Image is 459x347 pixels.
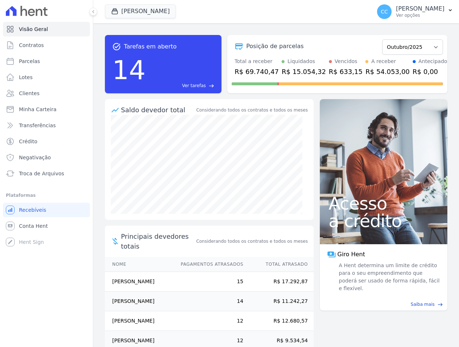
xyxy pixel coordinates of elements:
div: Vencidos [335,58,357,65]
td: [PERSON_NAME] [105,311,174,331]
div: Considerando todos os contratos e todos os meses [196,107,308,113]
div: R$ 633,15 [329,67,363,77]
button: CC [PERSON_NAME] Ver opções [371,1,459,22]
span: Troca de Arquivos [19,170,64,177]
span: a crédito [329,212,439,230]
td: 12 [174,311,244,331]
span: east [209,83,214,89]
a: Ver tarefas east [149,82,214,89]
span: Considerando todos os contratos e todos os meses [196,238,308,245]
span: Crédito [19,138,38,145]
td: R$ 17.292,87 [244,272,314,292]
a: Recebíveis [3,203,90,217]
p: Ver opções [396,12,444,18]
span: Ver tarefas [182,82,206,89]
span: Giro Hent [337,250,365,259]
span: Recebíveis [19,206,46,214]
button: [PERSON_NAME] [105,4,176,18]
td: R$ 11.242,27 [244,292,314,311]
a: Troca de Arquivos [3,166,90,181]
span: task_alt [112,42,121,51]
span: Acesso [329,195,439,212]
div: Posição de parcelas [246,42,304,51]
a: Minha Carteira [3,102,90,117]
span: CC [381,9,388,14]
a: Lotes [3,70,90,85]
span: Negativação [19,154,51,161]
span: Contratos [19,42,44,49]
td: R$ 12.680,57 [244,311,314,331]
span: Parcelas [19,58,40,65]
span: Tarefas em aberto [124,42,177,51]
div: Plataformas [6,191,87,200]
a: Clientes [3,86,90,101]
span: Minha Carteira [19,106,56,113]
div: R$ 69.740,47 [235,67,279,77]
span: Conta Hent [19,222,48,230]
div: Total a receber [235,58,279,65]
span: east [438,302,443,307]
a: Saiba mais east [324,301,443,308]
a: Conta Hent [3,219,90,233]
span: Principais devedores totais [121,231,195,251]
td: [PERSON_NAME] [105,292,174,311]
th: Pagamentos Atrasados [174,257,244,272]
span: A Hent determina um limite de crédito para o seu empreendimento que poderá ser usado de forma ráp... [337,262,440,292]
span: Clientes [19,90,39,97]
th: Nome [105,257,174,272]
div: R$ 54.053,00 [365,67,409,77]
a: Parcelas [3,54,90,69]
div: Antecipado [419,58,447,65]
span: Transferências [19,122,56,129]
a: Crédito [3,134,90,149]
td: 14 [174,292,244,311]
p: [PERSON_NAME] [396,5,444,12]
a: Negativação [3,150,90,165]
div: 14 [112,51,146,89]
a: Contratos [3,38,90,52]
td: [PERSON_NAME] [105,272,174,292]
div: Liquidados [287,58,315,65]
td: 15 [174,272,244,292]
span: Visão Geral [19,26,48,33]
div: A receber [371,58,396,65]
th: Total Atrasado [244,257,314,272]
a: Transferências [3,118,90,133]
span: Lotes [19,74,33,81]
span: Saiba mais [411,301,435,308]
div: R$ 15.054,32 [282,67,326,77]
a: Visão Geral [3,22,90,36]
div: R$ 0,00 [413,67,447,77]
div: Saldo devedor total [121,105,195,115]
